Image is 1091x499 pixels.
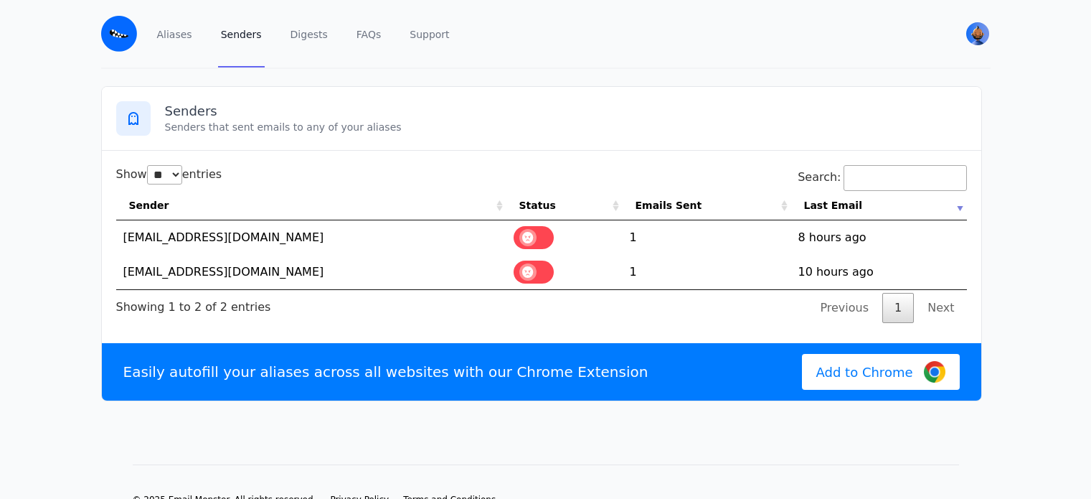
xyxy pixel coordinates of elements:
[802,354,960,390] a: Add to Chrome
[791,220,967,255] td: 8 hours ago
[882,293,914,323] a: 1
[965,21,991,47] button: User menu
[506,191,623,220] th: Status: activate to sort column ascending
[116,167,222,181] label: Show entries
[791,191,967,220] th: Last Email: activate to sort column ascending
[915,293,966,323] a: Next
[808,293,881,323] a: Previous
[798,170,966,184] label: Search:
[623,255,791,289] td: 1
[623,220,791,255] td: 1
[116,220,506,255] td: [EMAIL_ADDRESS][DOMAIN_NAME]
[966,22,989,45] img: Bob's Avatar
[116,290,271,316] div: Showing 1 to 2 of 2 entries
[924,361,945,383] img: Google Chrome Logo
[101,16,137,52] img: Email Monster
[844,165,967,191] input: Search:
[116,255,506,289] td: [EMAIL_ADDRESS][DOMAIN_NAME]
[816,363,913,382] span: Add to Chrome
[623,191,791,220] th: Emails Sent: activate to sort column ascending
[147,165,182,185] select: Showentries
[791,255,967,289] td: 10 hours ago
[165,103,967,120] h3: Senders
[165,120,967,134] p: Senders that sent emails to any of your aliases
[123,362,648,382] p: Easily autofill your aliases across all websites with our Chrome Extension
[116,191,506,220] th: Sender: activate to sort column ascending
